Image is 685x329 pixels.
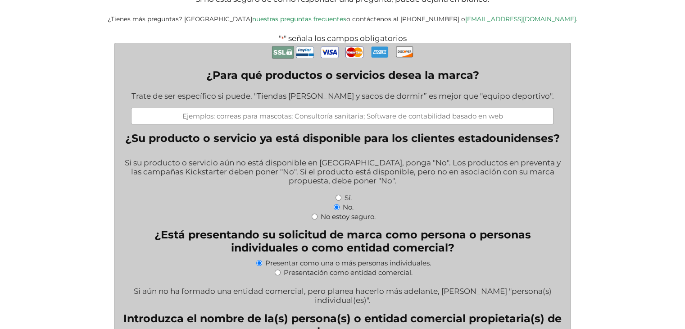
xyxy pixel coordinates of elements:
[131,108,553,124] input: Ejemplos: correas para mascotas; Consultoría sanitaria; Software de contabilidad basado en web
[345,193,352,202] label: Sí.
[125,132,560,145] legend: ¿Su producto o servicio ya está disponible para los clientes estadounidenses?
[89,34,596,43] p: " " señala los campos obligatorios
[131,69,553,82] label: ¿Para qué productos o servicios desea la marca?
[122,152,563,192] div: Si su producto o servicio aún no está disponible en [GEOGRAPHIC_DATA], ponga "No". Los productos ...
[252,15,346,23] a: nuestras preguntas frecuentes
[321,212,376,221] label: No estoy seguro.
[296,43,314,61] img: PayPal
[465,15,576,23] a: [EMAIL_ADDRESS][DOMAIN_NAME]
[265,259,431,267] label: Presentar como una o más personas individuales.
[284,268,413,277] label: Presentación como entidad comercial.
[345,43,363,61] img: MasterCard
[131,86,553,108] div: Trate de ser específico si puede. "Tiendas [PERSON_NAME] y sacos de dormir” es mejor que "equipo ...
[272,43,294,62] img: Pago seguro con SSL
[395,43,413,60] img: Descubra
[122,228,563,254] legend: ¿Está presentando su solicitud de marca como persona o personas individuales o como entidad comer...
[343,203,354,211] label: No.
[321,43,339,61] img: Visa
[108,15,577,23] small: ¿Tienes más preguntas? [GEOGRAPHIC_DATA] o contáctenos al [PHONE_NUMBER] o .
[371,43,389,61] img: AmEx
[122,281,563,305] div: Si aún no ha formado una entidad comercial, pero planea hacerlo más adelante, [PERSON_NAME] "pers...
